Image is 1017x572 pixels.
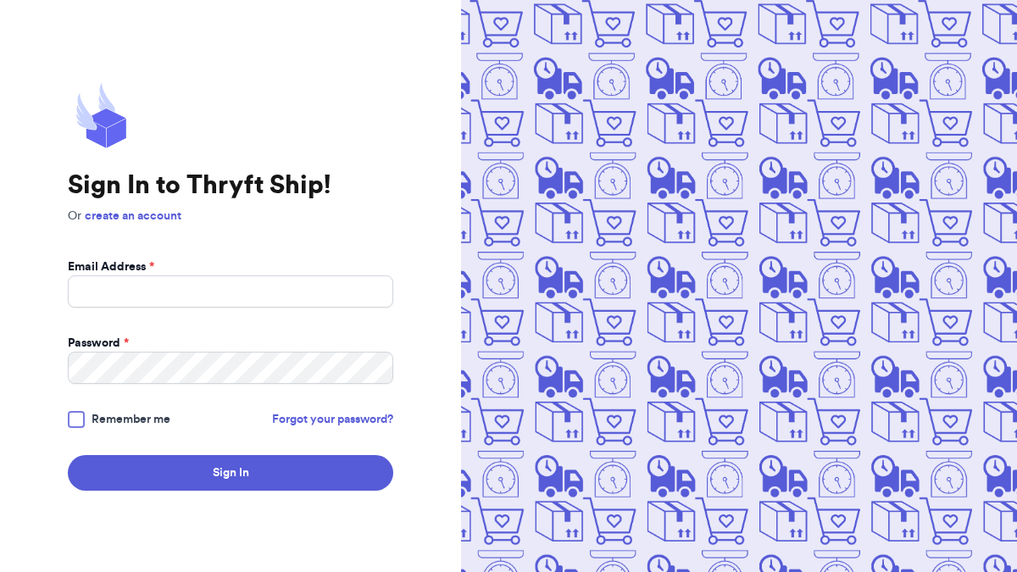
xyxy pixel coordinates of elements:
[68,258,154,275] label: Email Address
[68,170,393,201] h1: Sign In to Thryft Ship!
[68,208,393,225] p: Or
[272,411,393,428] a: Forgot your password?
[68,335,129,352] label: Password
[85,210,181,222] a: create an account
[68,455,393,491] button: Sign In
[92,411,170,428] span: Remember me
